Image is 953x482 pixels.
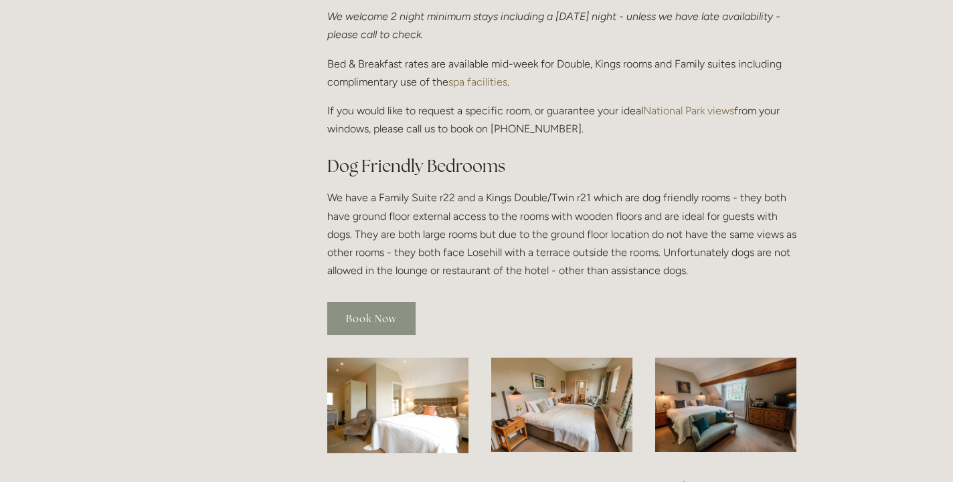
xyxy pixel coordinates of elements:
a: Book Now [327,302,416,335]
a: spa facilities [448,76,507,88]
p: We have a Family Suite r22 and a Kings Double/Twin r21 which are dog friendly rooms - they both h... [327,189,796,279]
img: King Room view, Losehill Hotel [491,358,632,452]
p: Bed & Breakfast rates are available mid-week for Double, Kings rooms and Family suites including ... [327,55,796,91]
h2: Dog Friendly Bedrooms [327,154,796,178]
a: National Park views [643,104,734,117]
img: Deluxe King Room view, Losehill Hotel [655,358,796,452]
img: Double Room view, Losehill Hotel [327,358,468,453]
p: If you would like to request a specific room, or guarantee your ideal from your windows, please c... [327,102,796,138]
em: We welcome 2 night minimum stays including a [DATE] night - unless we have late availability - pl... [327,10,783,41]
